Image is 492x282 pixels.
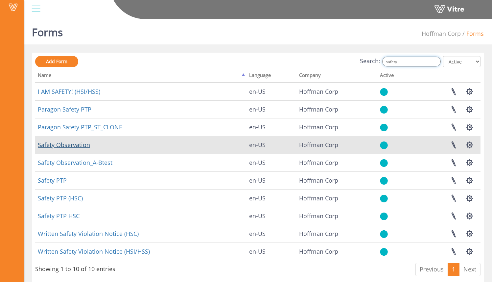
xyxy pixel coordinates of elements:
a: Written Safety Violation Notice (HSC) [38,230,139,238]
span: 210 [299,159,338,167]
span: Add Form [46,58,67,64]
a: Paragon Safety PTP_ST_CLONE [38,123,122,131]
a: Next [459,263,480,276]
span: 210 [299,230,338,238]
img: yes [380,248,388,256]
a: Paragon Safety PTP [38,105,91,113]
img: yes [380,194,388,203]
td: en-US [246,171,296,189]
img: yes [380,141,388,149]
input: Search: [382,57,441,66]
td: en-US [246,207,296,225]
a: Safety PTP [38,176,67,184]
img: yes [380,106,388,114]
a: I AM SAFETY! (HSI/HSS) [38,88,100,95]
th: Name: activate to sort column descending [35,70,246,83]
td: en-US [246,243,296,260]
span: 210 [299,88,338,95]
a: Safety PTP (HSC) [38,194,83,202]
a: Add Form [35,56,78,67]
th: Active [377,70,412,83]
img: yes [380,230,388,238]
span: 210 [299,194,338,202]
span: 210 [299,123,338,131]
span: 210 [299,212,338,220]
td: en-US [246,83,296,100]
td: en-US [246,136,296,154]
img: yes [380,159,388,167]
img: yes [380,123,388,132]
img: yes [380,212,388,220]
td: en-US [246,118,296,136]
img: yes [380,177,388,185]
a: Safety PTP HSC [38,212,80,220]
h1: Forms [32,16,63,44]
td: en-US [246,189,296,207]
a: Written Safety Violation Notice (HSI/HSS) [38,247,150,255]
span: 210 [299,105,338,113]
li: Forms [461,30,484,38]
div: Showing 1 to 10 of 10 entries [35,262,115,273]
span: 210 [299,176,338,184]
th: Language [246,70,296,83]
span: 210 [299,247,338,255]
a: Safety Observation [38,141,90,149]
label: Search: [360,57,441,66]
a: 1 [448,263,459,276]
img: yes [380,88,388,96]
a: Previous [415,263,448,276]
span: 210 [422,30,461,38]
td: en-US [246,225,296,243]
td: en-US [246,100,296,118]
td: en-US [246,154,296,171]
span: 210 [299,141,338,149]
a: Safety Observation_A-Btest [38,159,112,167]
th: Company [296,70,377,83]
